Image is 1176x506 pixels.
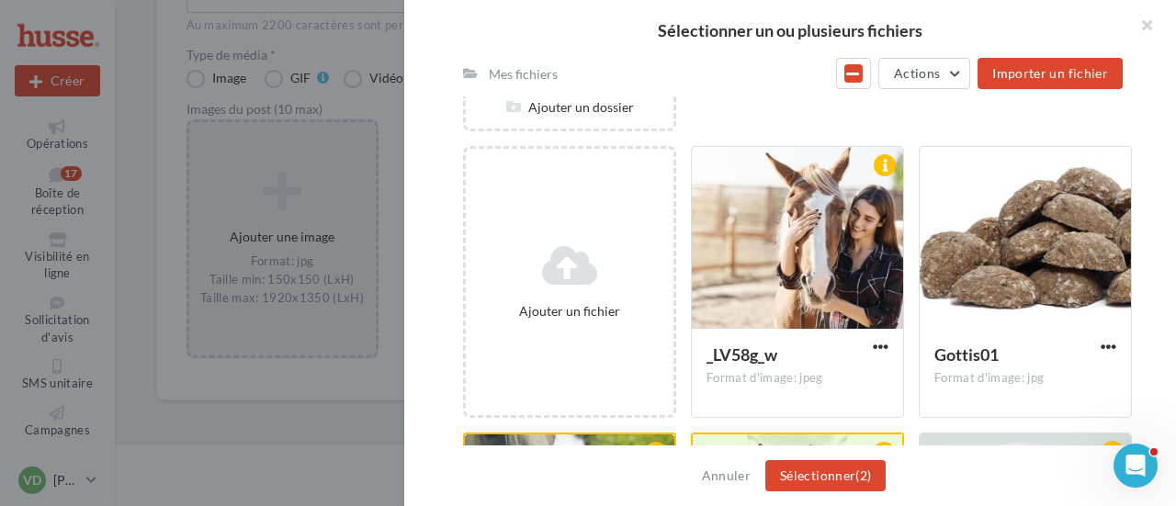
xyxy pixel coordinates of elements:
iframe: Intercom live chat [1114,444,1158,488]
span: _LV58g_w [707,344,777,365]
button: Sélectionner(2) [765,460,886,491]
span: Actions [894,65,940,81]
button: Importer un fichier [978,58,1123,89]
div: Format d'image: jpg [934,370,1116,387]
div: Ajouter un dossier [466,98,673,117]
span: (2) [855,467,871,483]
span: Importer un fichier [992,65,1108,81]
span: Gottis01 [934,344,999,365]
div: Ajouter un fichier [473,302,666,320]
div: Mes fichiers [489,65,558,84]
button: Annuler [695,465,758,487]
button: Actions [878,58,970,89]
div: Format d'image: jpeg [707,370,888,387]
h2: Sélectionner un ou plusieurs fichiers [434,22,1147,39]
